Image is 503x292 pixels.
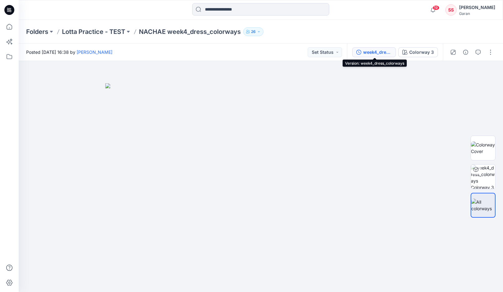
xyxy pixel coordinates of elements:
[352,47,396,57] button: week4_dress_colorways
[409,49,434,56] div: Colorway 3
[471,141,495,155] img: Colorway Cover
[26,49,112,55] span: Posted [DATE] 16:38 by
[243,27,263,36] button: 26
[363,49,392,56] div: week4_dress_colorways
[459,4,495,11] div: [PERSON_NAME]
[251,28,256,35] p: 26
[471,199,495,212] img: All colorways
[139,27,241,36] p: NACHAE week4_dress_colorways
[471,165,495,189] img: week4_dress_colorways Colorway 3
[26,27,48,36] a: Folders
[77,49,112,55] a: [PERSON_NAME]
[398,47,438,57] button: Colorway 3
[445,4,457,16] div: SS
[461,47,471,57] button: Details
[459,11,495,16] div: Garan
[433,5,439,10] span: 19
[62,27,125,36] a: Lotta Practice - TEST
